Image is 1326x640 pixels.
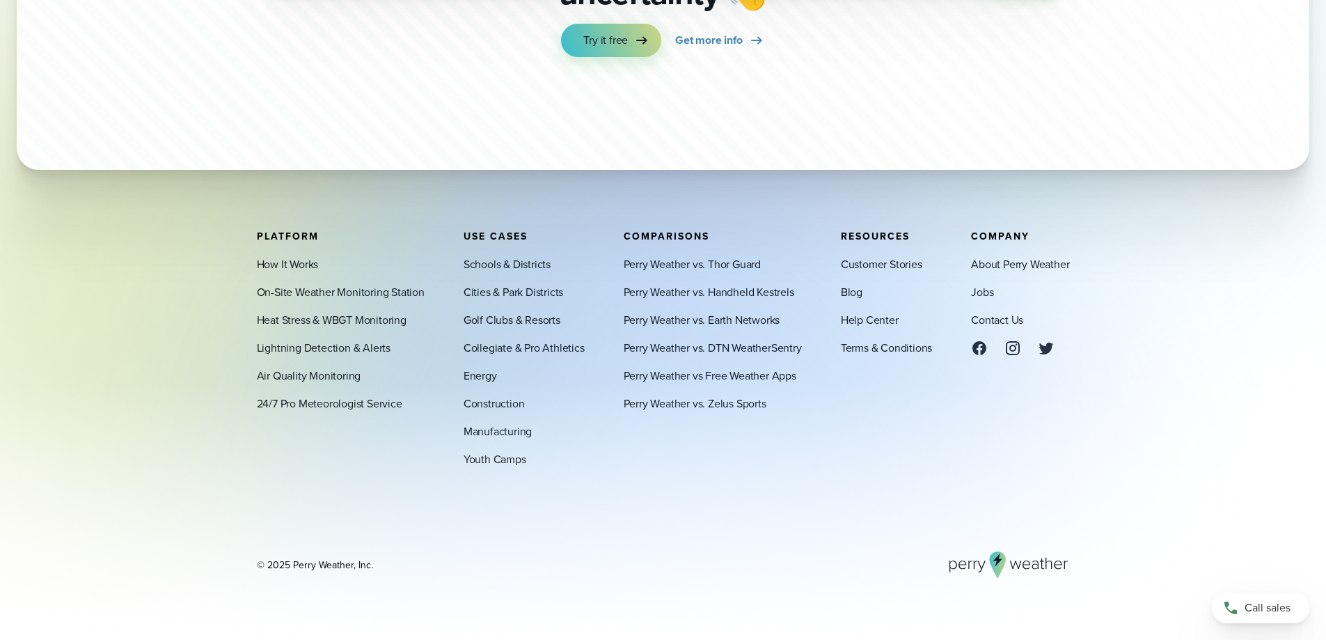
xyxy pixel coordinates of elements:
[257,558,373,572] div: © 2025 Perry Weather, Inc.
[464,367,497,384] a: Energy
[257,367,361,384] a: Air Quality Monitoring
[675,32,742,49] span: Get more info
[971,283,993,300] a: Jobs
[624,311,780,328] a: Perry Weather vs. Earth Networks
[464,395,525,412] a: Construction
[464,228,528,243] span: Use Cases
[464,283,563,300] a: Cities & Park Districts
[971,256,1069,272] a: About Perry Weather
[841,256,922,272] a: Customer Stories
[583,32,628,49] span: Try it free
[624,395,766,412] a: Perry Weather vs. Zelus Sports
[624,339,802,356] a: Perry Weather vs. DTN WeatherSentry
[257,283,425,300] a: On-Site Weather Monitoring Station
[675,24,764,57] a: Get more info
[257,256,319,272] a: How It Works
[971,311,1023,328] a: Contact Us
[561,24,661,57] a: Try it free
[624,367,796,384] a: Perry Weather vs Free Weather Apps
[1245,600,1291,616] span: Call sales
[841,339,932,356] a: Terms & Conditions
[624,256,761,272] a: Perry Weather vs. Thor Guard
[1212,593,1309,623] a: Call sales
[624,228,709,243] span: Comparisons
[841,228,910,243] span: Resources
[257,395,402,412] a: 24/7 Pro Meteorologist Service
[257,339,390,356] a: Lightning Detection & Alerts
[464,256,551,272] a: Schools & Districts
[464,311,560,328] a: Golf Clubs & Resorts
[257,228,319,243] span: Platform
[841,283,862,300] a: Blog
[464,451,526,467] a: Youth Camps
[971,228,1029,243] span: Company
[464,339,585,356] a: Collegiate & Pro Athletics
[257,311,407,328] a: Heat Stress & WBGT Monitoring
[624,283,794,300] a: Perry Weather vs. Handheld Kestrels
[464,423,532,439] a: Manufacturing
[841,311,899,328] a: Help Center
